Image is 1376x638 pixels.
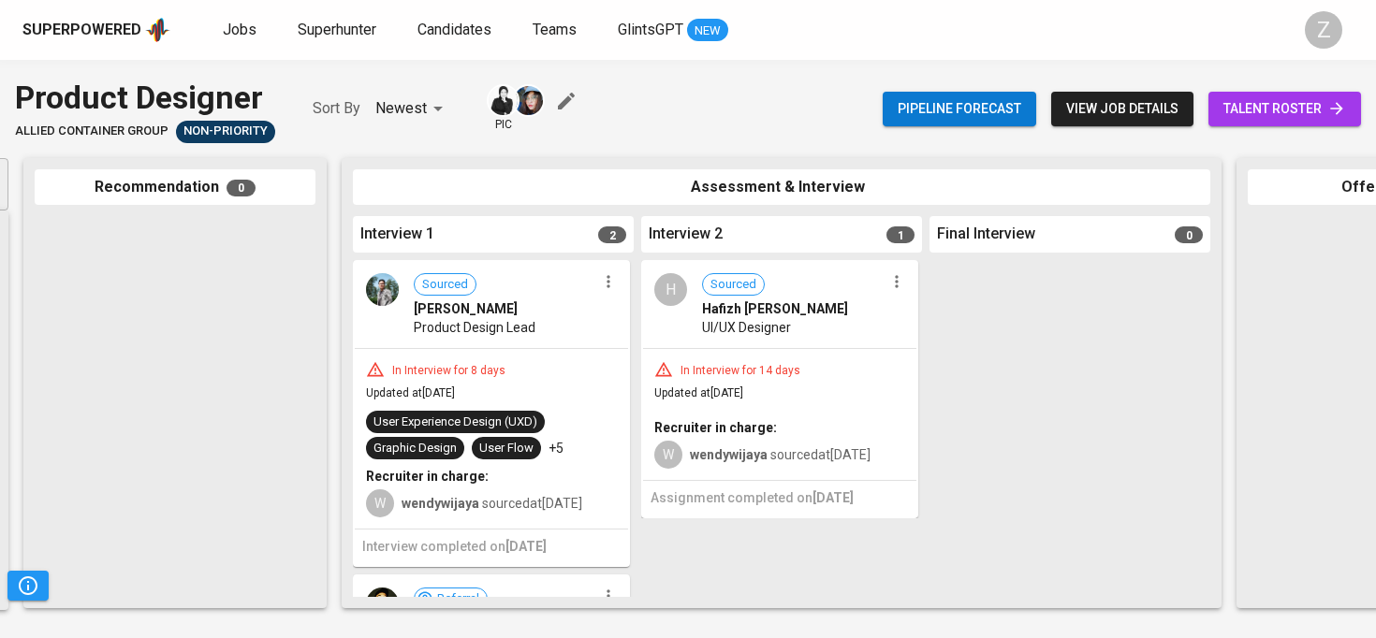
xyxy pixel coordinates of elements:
b: wendywijaya [690,447,768,462]
span: 0 [227,180,256,196]
button: view job details [1051,92,1193,126]
span: Updated at [DATE] [366,386,455,399]
h6: Assignment completed on [651,488,909,509]
b: wendywijaya [402,496,479,511]
div: User Flow [479,440,534,457]
span: Non-Priority [176,123,275,140]
p: Sort By [313,97,360,120]
p: Newest [375,97,427,120]
span: Allied Container Group [15,123,168,140]
span: 1 [886,226,915,243]
span: Superhunter [298,21,376,38]
div: pic [487,84,520,133]
img: 5922dfcf7750e4bea1b25e5671a7fbe5.jpg [366,587,399,620]
a: Teams [533,19,580,42]
span: Hafizh [PERSON_NAME] [702,299,848,318]
button: Pipeline Triggers [7,571,49,601]
span: Candidates [417,21,491,38]
span: Interview 1 [360,224,434,245]
a: GlintsGPT NEW [618,19,728,42]
a: Superpoweredapp logo [22,16,170,44]
span: Jobs [223,21,256,38]
a: Superhunter [298,19,380,42]
div: Assessment & Interview [353,169,1210,206]
div: HSourcedHafizh [PERSON_NAME]UI/UX DesignerIn Interview for 14 daysUpdated at[DATE]Recruiter in ch... [641,260,918,518]
span: [PERSON_NAME] [414,299,518,318]
span: sourced at [DATE] [690,447,871,462]
img: diazagista@glints.com [514,86,543,115]
span: Final Interview [937,224,1035,245]
div: Pending Client’s Feedback [176,121,275,143]
span: Interview 2 [649,224,723,245]
img: 01dc8b179251c6a995d760c0a5aa6eec.jpeg [366,273,399,306]
span: [DATE] [505,539,547,554]
span: NEW [687,22,728,40]
div: User Experience Design (UXD) [373,413,537,431]
div: In Interview for 8 days [385,363,513,379]
span: sourced at [DATE] [402,496,582,511]
span: Updated at [DATE] [654,386,743,399]
span: Referral [430,590,487,608]
span: 0 [1175,226,1203,243]
div: Sourced[PERSON_NAME]Product Design LeadIn Interview for 8 daysUpdated at[DATE]User Experience Des... [353,260,630,567]
span: talent roster [1223,97,1346,121]
span: Teams [533,21,577,38]
span: GlintsGPT [618,21,683,38]
div: W [366,489,394,517]
span: UI/UX Designer [702,318,791,337]
span: Product Design Lead [414,318,535,337]
p: +5 [549,439,564,457]
span: Sourced [703,276,764,294]
img: medwi@glints.com [489,86,518,115]
span: Pipeline forecast [898,97,1021,121]
span: Sourced [415,276,476,294]
a: Jobs [223,19,260,42]
b: Recruiter in charge: [654,420,777,435]
span: [DATE] [812,490,854,505]
div: Newest [375,92,449,126]
div: Graphic Design [373,440,457,457]
div: W [654,441,682,469]
a: Candidates [417,19,495,42]
button: Pipeline forecast [883,92,1036,126]
h6: Interview completed on [362,537,621,558]
a: talent roster [1208,92,1361,126]
div: Product Designer [15,75,275,121]
div: In Interview for 14 days [673,363,808,379]
img: app logo [145,16,170,44]
div: Recommendation [35,169,315,206]
span: 2 [598,226,626,243]
b: Recruiter in charge: [366,469,489,484]
div: H [654,273,687,306]
div: Superpowered [22,20,141,41]
div: Z [1305,11,1342,49]
span: view job details [1066,97,1178,121]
